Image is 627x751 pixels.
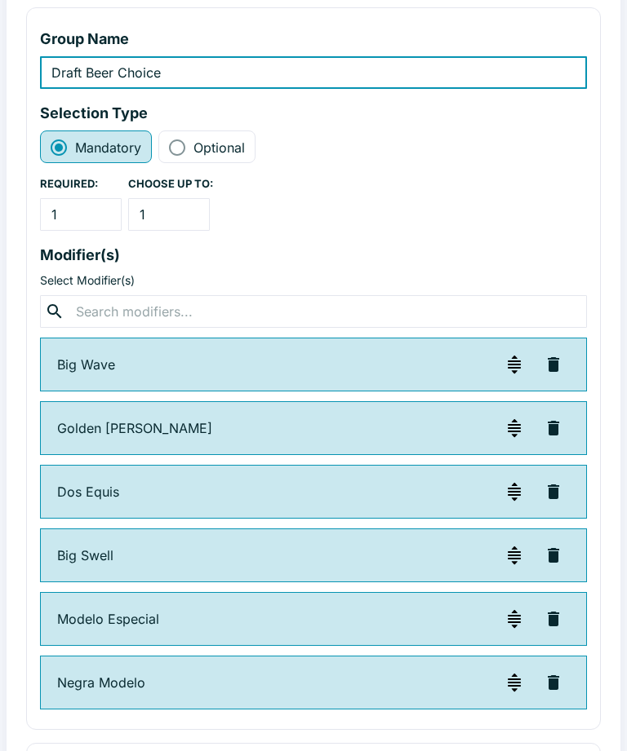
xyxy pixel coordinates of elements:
[40,199,122,232] input: modifier-group-min-input
[57,610,485,630] p: Modelo Especial
[57,356,485,375] p: Big Wave
[40,29,587,51] p: Group Name
[40,245,587,267] p: Modifier(s)
[75,139,141,158] span: Mandatory
[40,273,587,289] p: Select Modifier(s)
[505,546,524,566] img: drag-handle-dark.svg
[57,674,485,693] p: Negra Modelo
[40,103,587,125] p: Selection Type
[57,546,485,566] p: Big Swell
[505,356,524,375] img: drag-handle-dark.svg
[193,139,245,158] span: Optional
[57,419,485,439] p: Golden [PERSON_NAME]
[40,57,587,90] input: modifier-group-name-input
[505,419,524,439] img: drag-handle-dark.svg
[505,674,524,693] img: drag-handle-dark.svg
[57,483,485,502] p: Dos Equis
[128,177,213,193] p: CHOOSE UP TO:
[40,177,122,193] p: REQUIRED:
[505,483,524,502] img: drag-handle-dark.svg
[71,301,555,324] input: Search modifiers...
[505,610,524,630] img: drag-handle-dark.svg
